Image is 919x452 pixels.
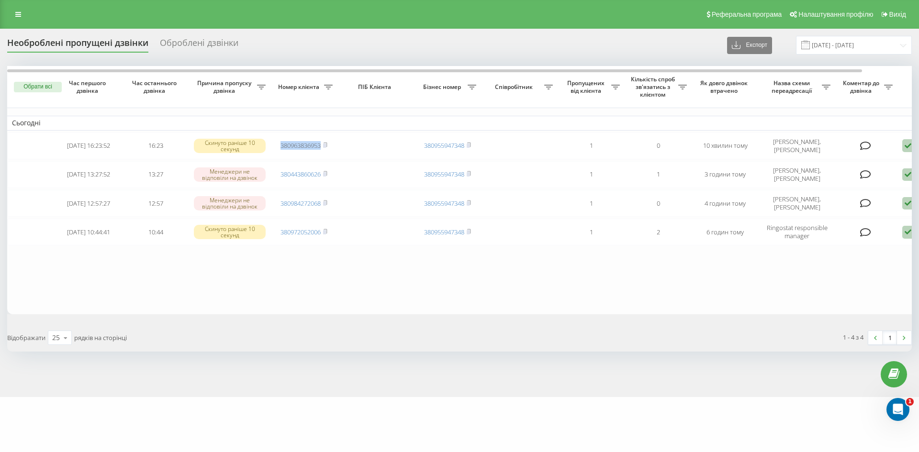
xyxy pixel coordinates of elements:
[194,225,266,239] div: Скинуто раніше 10 секунд
[7,333,45,342] span: Відображати
[280,228,321,236] a: 380972052006
[275,83,324,91] span: Номер клієнта
[55,219,122,245] td: [DATE] 10:44:41
[798,11,873,18] span: Налаштування профілю
[840,79,884,94] span: Коментар до дзвінка
[55,190,122,217] td: [DATE] 12:57:27
[558,219,625,245] td: 1
[424,141,464,150] a: 380955947348
[692,219,759,245] td: 6 годин тому
[629,76,678,98] span: Кількість спроб зв'язатись з клієнтом
[759,161,835,188] td: [PERSON_NAME], [PERSON_NAME]
[692,190,759,217] td: 4 години тому
[759,219,835,245] td: Ringostat responsible manager
[52,333,60,342] div: 25
[63,79,114,94] span: Час першого дзвінка
[843,332,863,342] div: 1 - 4 з 4
[55,161,122,188] td: [DATE] 13:27:52
[558,161,625,188] td: 1
[122,190,189,217] td: 12:57
[625,219,692,245] td: 2
[280,141,321,150] a: 380963836953
[558,190,625,217] td: 1
[759,132,835,159] td: [PERSON_NAME], [PERSON_NAME]
[122,161,189,188] td: 13:27
[424,170,464,178] a: 380955947348
[906,398,914,406] span: 1
[699,79,751,94] span: Як довго дзвінок втрачено
[889,11,906,18] span: Вихід
[194,79,257,94] span: Причина пропуску дзвінка
[759,190,835,217] td: [PERSON_NAME], [PERSON_NAME]
[346,83,406,91] span: ПІБ Клієнта
[625,190,692,217] td: 0
[424,199,464,208] a: 380955947348
[122,219,189,245] td: 10:44
[14,82,62,92] button: Обрати всі
[160,38,238,53] div: Оброблені дзвінки
[763,79,822,94] span: Назва схеми переадресації
[280,199,321,208] a: 380984272068
[558,132,625,159] td: 1
[7,38,148,53] div: Необроблені пропущені дзвінки
[194,167,266,182] div: Менеджери не відповіли на дзвінок
[55,132,122,159] td: [DATE] 16:23:52
[130,79,181,94] span: Час останнього дзвінка
[692,161,759,188] td: 3 години тому
[486,83,544,91] span: Співробітник
[712,11,782,18] span: Реферальна програма
[194,196,266,210] div: Менеджери не відповіли на дзвінок
[194,139,266,153] div: Скинуто раніше 10 секунд
[74,333,127,342] span: рядків на сторінці
[625,161,692,188] td: 1
[424,228,464,236] a: 380955947348
[280,170,321,178] a: 380443860626
[625,132,692,159] td: 0
[886,398,909,421] iframe: Intercom live chat
[692,132,759,159] td: 10 хвилин тому
[419,83,468,91] span: Бізнес номер
[122,132,189,159] td: 16:23
[562,79,611,94] span: Пропущених від клієнта
[727,37,772,54] button: Експорт
[883,331,897,344] a: 1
